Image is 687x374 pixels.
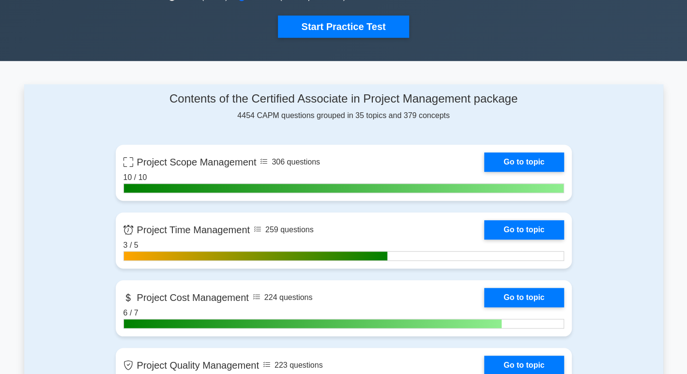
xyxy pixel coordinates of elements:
h4: Contents of the Certified Associate in Project Management package [116,92,572,106]
div: 4454 CAPM questions grouped in 35 topics and 379 concepts [116,92,572,121]
a: Go to topic [484,220,564,239]
a: Go to topic [484,152,564,172]
a: Go to topic [484,288,564,307]
button: Start Practice Test [278,15,409,38]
